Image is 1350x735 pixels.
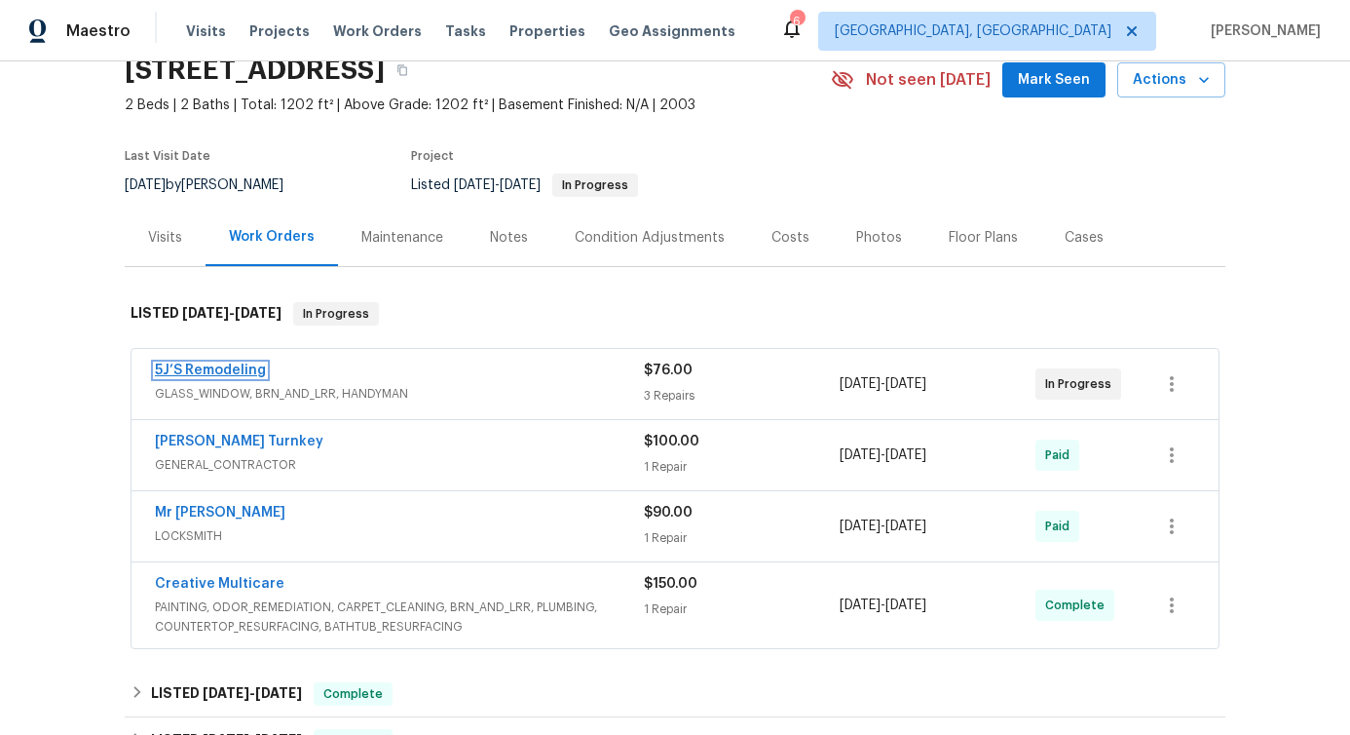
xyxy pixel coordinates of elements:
button: Mark Seen [1002,62,1106,98]
span: GENERAL_CONTRACTOR [155,455,644,475]
div: Floor Plans [949,228,1018,248]
span: - [840,517,926,536]
span: Visits [186,21,226,41]
span: Listed [411,178,638,192]
div: 3 Repairs [644,386,840,406]
div: Condition Adjustments [575,228,725,248]
div: Costs [771,228,809,248]
span: - [840,596,926,615]
span: Tasks [445,24,486,38]
div: Visits [148,228,182,248]
span: [DATE] [182,306,229,320]
div: 1 Repair [644,600,840,619]
span: PAINTING, ODOR_REMEDIATION, CARPET_CLEANING, BRN_AND_LRR, PLUMBING, COUNTERTOP_RESURFACING, BATHT... [155,598,644,637]
span: LOCKSMITH [155,526,644,546]
span: - [840,445,926,465]
span: [GEOGRAPHIC_DATA], [GEOGRAPHIC_DATA] [835,21,1111,41]
span: Maestro [66,21,131,41]
span: Work Orders [333,21,422,41]
span: Last Visit Date [125,150,210,162]
span: Geo Assignments [609,21,735,41]
a: 5J’S Remodeling [155,364,266,377]
button: Actions [1117,62,1225,98]
span: $100.00 [644,435,699,448]
h6: LISTED [151,682,302,706]
div: Maintenance [361,228,443,248]
div: 1 Repair [644,457,840,477]
a: Creative Multicare [155,577,284,591]
div: Cases [1065,228,1104,248]
span: [DATE] [500,178,541,192]
span: [DATE] [885,599,926,612]
span: $150.00 [644,577,697,591]
span: [DATE] [885,448,926,462]
span: [DATE] [840,520,881,533]
span: [DATE] [203,686,249,700]
span: [DATE] [840,377,881,391]
span: Mark Seen [1018,68,1090,93]
a: [PERSON_NAME] Turnkey [155,435,323,448]
span: Not seen [DATE] [866,70,991,90]
span: $76.00 [644,364,693,377]
div: 1 Repair [644,528,840,548]
span: - [840,374,926,394]
div: by [PERSON_NAME] [125,174,307,197]
span: Projects [249,21,310,41]
div: Notes [490,228,528,248]
div: LISTED [DATE]-[DATE]In Progress [125,283,1225,345]
span: In Progress [295,304,377,324]
span: 2 Beds | 2 Baths | Total: 1202 ft² | Above Grade: 1202 ft² | Basement Finished: N/A | 2003 [125,96,831,115]
span: - [203,686,302,700]
div: 6 [790,12,804,31]
span: Paid [1045,445,1077,465]
span: Project [411,150,454,162]
span: [DATE] [454,178,495,192]
div: Work Orders [229,227,315,247]
span: [DATE] [840,448,881,462]
span: Complete [1045,596,1112,615]
span: [DATE] [255,686,302,700]
span: [DATE] [840,599,881,612]
span: Actions [1133,68,1210,93]
h6: LISTED [131,302,281,326]
span: [DATE] [885,520,926,533]
span: - [182,306,281,320]
div: Photos [856,228,902,248]
a: Mr [PERSON_NAME] [155,506,285,520]
span: $90.00 [644,506,693,520]
span: Properties [509,21,585,41]
span: - [454,178,541,192]
span: GLASS_WINDOW, BRN_AND_LRR, HANDYMAN [155,384,644,404]
h2: [STREET_ADDRESS] [125,60,385,80]
button: Copy Address [385,53,420,88]
span: In Progress [554,179,636,191]
span: In Progress [1045,374,1119,394]
span: Paid [1045,517,1077,536]
span: [PERSON_NAME] [1203,21,1321,41]
div: LISTED [DATE]-[DATE]Complete [125,671,1225,717]
span: [DATE] [235,306,281,320]
span: Complete [316,684,391,704]
span: [DATE] [125,178,166,192]
span: [DATE] [885,377,926,391]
